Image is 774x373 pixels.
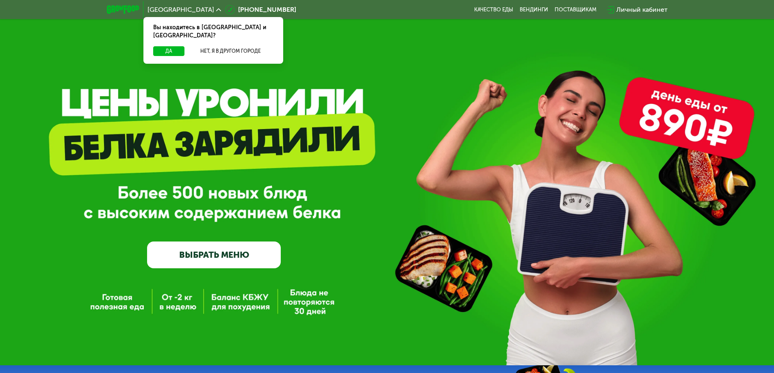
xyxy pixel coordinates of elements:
[147,241,281,268] a: ВЫБРАТЬ МЕНЮ
[474,6,513,13] a: Качество еды
[520,6,548,13] a: Вендинги
[153,46,184,56] button: Да
[225,5,296,15] a: [PHONE_NUMBER]
[616,5,668,15] div: Личный кабинет
[147,6,214,13] span: [GEOGRAPHIC_DATA]
[188,46,273,56] button: Нет, я в другом городе
[555,6,596,13] div: поставщикам
[143,17,283,46] div: Вы находитесь в [GEOGRAPHIC_DATA] и [GEOGRAPHIC_DATA]?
